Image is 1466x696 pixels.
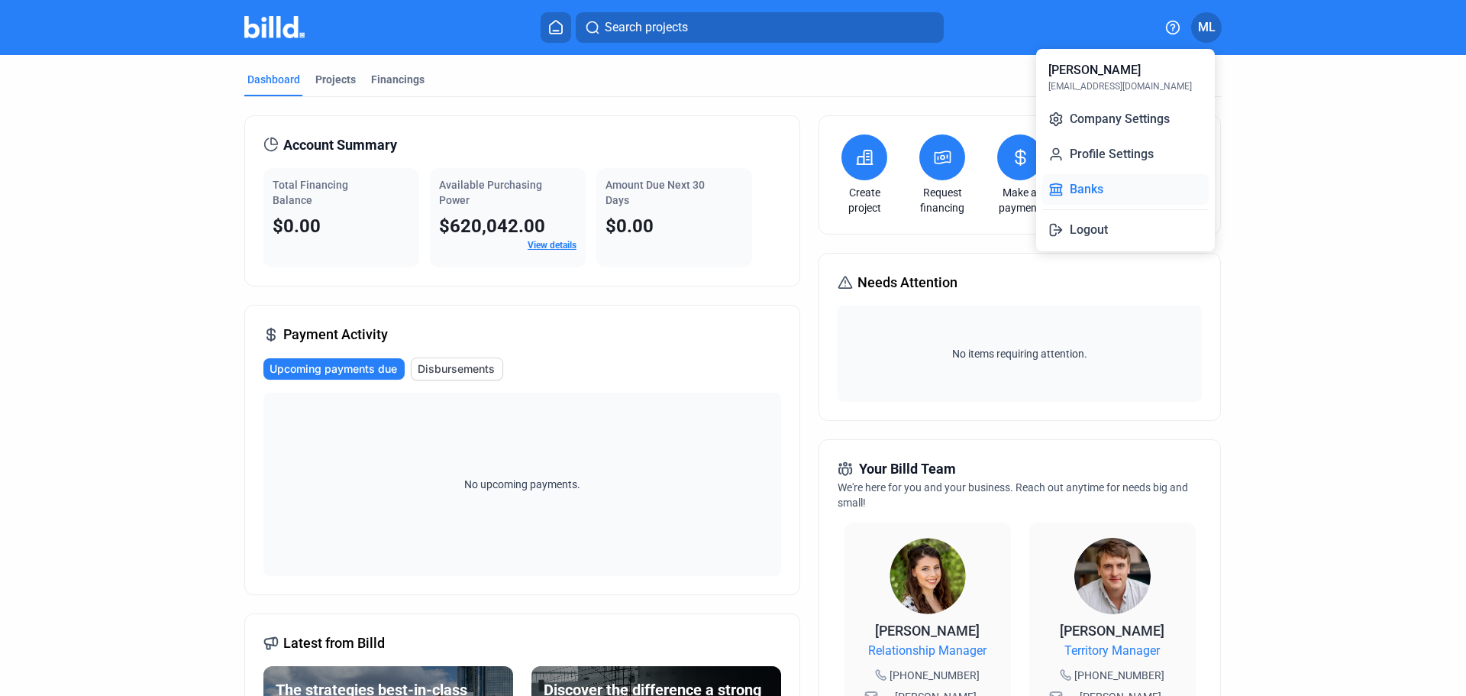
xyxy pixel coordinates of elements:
[1042,215,1209,245] button: Logout
[1042,174,1209,205] button: Banks
[1048,61,1141,79] div: [PERSON_NAME]
[1048,79,1192,93] div: [EMAIL_ADDRESS][DOMAIN_NAME]
[1042,139,1209,170] button: Profile Settings
[1042,104,1209,134] button: Company Settings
